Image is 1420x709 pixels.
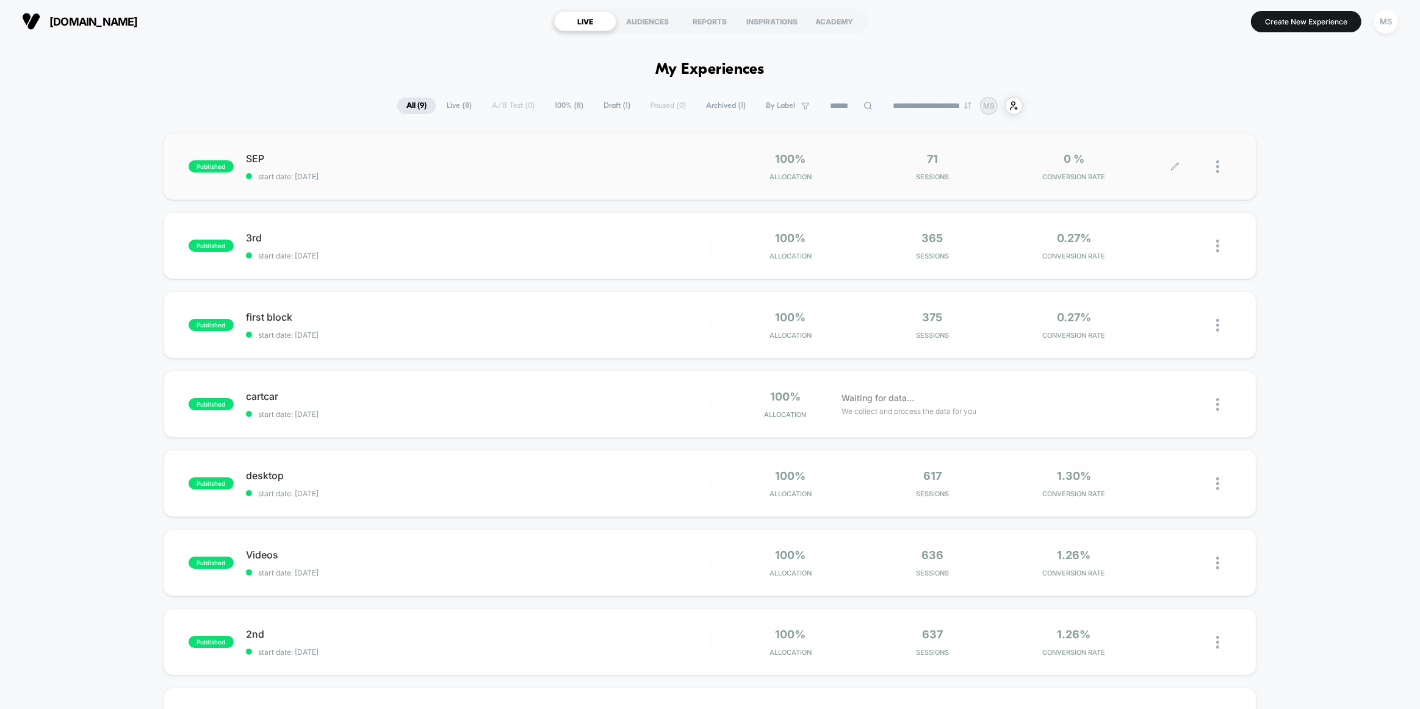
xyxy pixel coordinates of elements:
[923,469,942,482] span: 617
[1216,636,1219,649] img: close
[189,240,234,252] span: published
[983,101,995,110] p: MS
[775,232,806,244] span: 100%
[189,160,234,173] span: published
[1058,628,1091,641] span: 1.26%
[246,152,710,165] span: SEP
[1371,9,1402,34] button: MS
[1057,469,1091,482] span: 1.30%
[246,469,710,482] span: desktop
[1374,10,1398,34] div: MS
[1057,311,1091,324] span: 0.27%
[764,410,806,419] span: Allocation
[1006,252,1142,260] span: CONVERSION RATE
[766,101,795,110] span: By Label
[246,390,710,402] span: cartcar
[741,12,803,31] div: INSPIRATIONS
[246,330,710,340] span: start date: [DATE]
[246,647,710,657] span: start date: [DATE]
[246,251,710,260] span: start date: [DATE]
[865,173,1000,181] span: Sessions
[922,311,942,324] span: 375
[1064,152,1084,165] span: 0 %
[1216,240,1219,252] img: close
[769,252,812,260] span: Allocation
[22,12,40,30] img: Visually logo
[397,98,436,114] span: All ( 9 )
[964,102,971,109] img: end
[775,469,806,482] span: 100%
[697,98,755,114] span: Archived ( 1 )
[1057,232,1091,244] span: 0.27%
[616,12,679,31] div: AUDIENCES
[1058,549,1091,561] span: 1.26%
[922,628,943,641] span: 637
[769,569,812,577] span: Allocation
[246,489,710,498] span: start date: [DATE]
[1216,477,1219,490] img: close
[594,98,640,114] span: Draft ( 1 )
[189,477,234,490] span: published
[1006,648,1142,657] span: CONVERSION RATE
[1006,173,1142,181] span: CONVERSION RATE
[246,568,710,577] span: start date: [DATE]
[775,152,806,165] span: 100%
[1216,160,1219,173] img: close
[1251,11,1361,32] button: Create New Experience
[49,15,138,28] span: [DOMAIN_NAME]
[246,311,710,323] span: first block
[655,61,765,79] h1: My Experiences
[246,628,710,640] span: 2nd
[438,98,481,114] span: Live ( 8 )
[18,12,142,31] button: [DOMAIN_NAME]
[554,12,616,31] div: LIVE
[189,636,234,648] span: published
[1216,398,1219,411] img: close
[775,311,806,324] span: 100%
[546,98,593,114] span: 100% ( 8 )
[865,648,1000,657] span: Sessions
[842,405,977,417] span: We collect and process the data for you
[775,628,806,641] span: 100%
[1216,319,1219,332] img: close
[927,152,938,165] span: 71
[865,569,1000,577] span: Sessions
[865,252,1000,260] span: Sessions
[769,648,812,657] span: Allocation
[865,490,1000,498] span: Sessions
[1006,490,1142,498] span: CONVERSION RATE
[842,391,915,405] span: Waiting for data...
[769,490,812,498] span: Allocation
[189,319,234,331] span: published
[865,331,1000,340] span: Sessions
[1006,569,1142,577] span: CONVERSION RATE
[1006,331,1142,340] span: CONVERSION RATE
[679,12,741,31] div: REPORTS
[921,232,943,244] span: 365
[803,12,865,31] div: ACADEMY
[769,331,812,340] span: Allocation
[775,549,806,561] span: 100%
[921,549,943,561] span: 636
[1216,557,1219,569] img: close
[770,390,801,403] span: 100%
[189,557,234,569] span: published
[246,172,710,181] span: start date: [DATE]
[246,549,710,561] span: Videos
[246,232,710,244] span: 3rd
[769,173,812,181] span: Allocation
[189,398,234,410] span: published
[246,410,710,419] span: start date: [DATE]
